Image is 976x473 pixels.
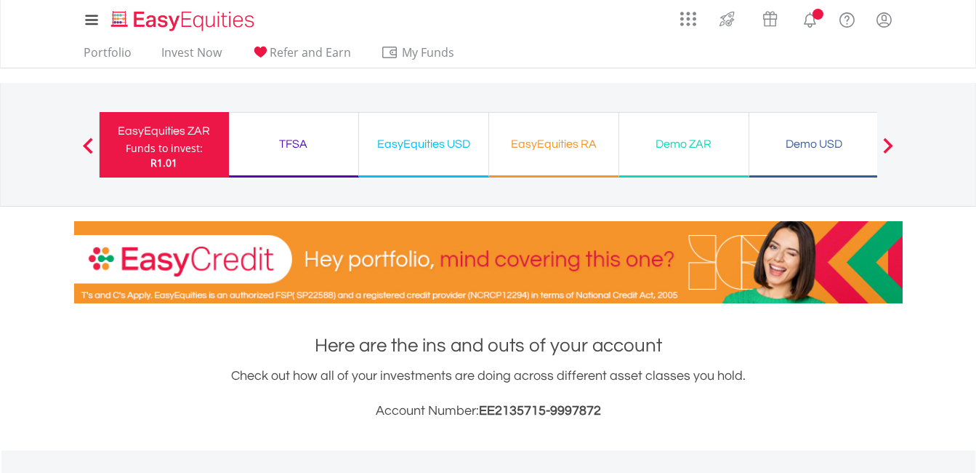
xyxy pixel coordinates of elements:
img: thrive-v2.svg [715,7,739,31]
img: EasyEquities_Logo.png [108,9,260,33]
div: EasyEquities RA [498,134,610,154]
div: EasyEquities USD [368,134,480,154]
h1: Here are the ins and outs of your account [74,333,903,359]
button: Previous [73,145,102,159]
span: R1.01 [150,156,177,170]
img: vouchers-v2.svg [758,7,782,31]
a: Invest Now [156,45,227,68]
a: Notifications [791,4,828,33]
div: TFSA [238,134,350,154]
a: AppsGrid [671,4,706,27]
img: grid-menu-icon.svg [680,11,696,27]
div: Check out how all of your investments are doing across different asset classes you hold. [74,366,903,421]
span: My Funds [381,43,476,62]
span: EE2135715-9997872 [479,404,601,418]
div: EasyEquities ZAR [108,121,220,141]
a: Refer and Earn [246,45,357,68]
a: My Profile [866,4,903,36]
a: Vouchers [749,4,791,31]
a: FAQ's and Support [828,4,866,33]
h3: Account Number: [74,401,903,421]
div: Demo ZAR [628,134,740,154]
button: Next [874,145,903,159]
img: EasyCredit Promotion Banner [74,221,903,303]
div: Demo USD [758,134,870,154]
div: Funds to invest: [126,141,203,156]
span: Refer and Earn [270,44,351,60]
a: Home page [105,4,260,33]
a: Portfolio [78,45,137,68]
